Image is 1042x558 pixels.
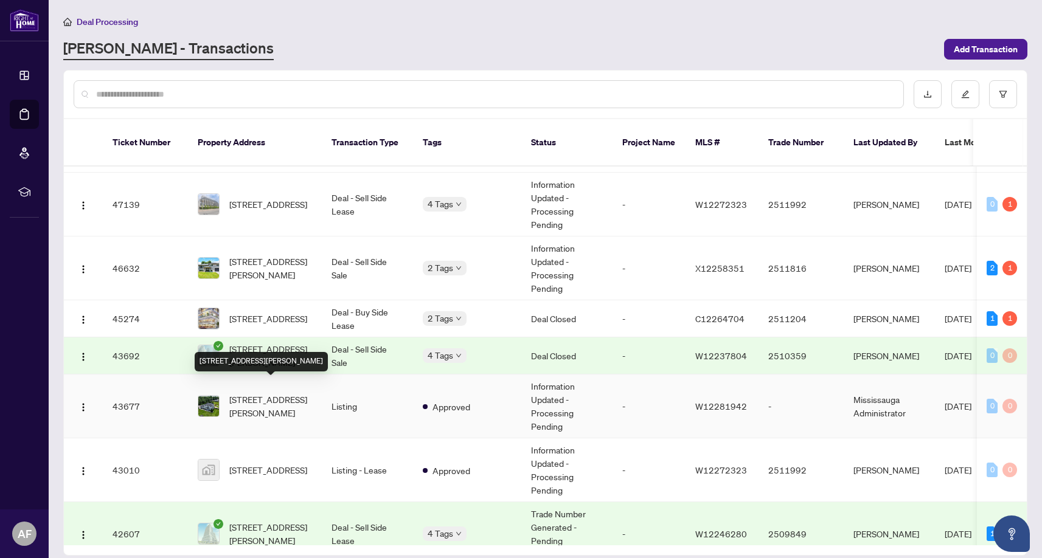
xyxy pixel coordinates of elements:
[456,531,462,537] span: down
[428,526,453,540] span: 4 Tags
[103,337,188,374] td: 43692
[78,402,88,412] img: Logo
[945,464,971,475] span: [DATE]
[229,393,312,419] span: [STREET_ADDRESS][PERSON_NAME]
[78,315,88,325] img: Logo
[103,119,188,167] th: Ticket Number
[695,528,747,539] span: W12246280
[613,236,686,300] td: -
[188,119,322,167] th: Property Address
[999,90,1007,98] span: filter
[428,261,453,275] span: 2 Tags
[322,300,413,337] td: Deal - Buy Side Lease
[945,401,971,412] span: [DATE]
[74,524,93,543] button: Logo
[198,258,219,278] img: thumbnail-img
[103,438,188,502] td: 43010
[1002,463,1017,477] div: 0
[214,519,223,529] span: check-circle
[945,199,971,210] span: [DATE]
[844,236,935,300] td: [PERSON_NAME]
[945,136,1019,149] span: Last Modified Date
[18,525,32,542] span: AF
[1002,399,1017,413] div: 0
[229,463,307,477] span: [STREET_ADDRESS]
[74,195,93,214] button: Logo
[945,313,971,324] span: [DATE]
[945,263,971,274] span: [DATE]
[987,261,998,275] div: 2
[987,526,998,541] div: 1
[74,258,93,278] button: Logo
[914,80,942,108] button: download
[521,119,613,167] th: Status
[1002,197,1017,212] div: 1
[456,201,462,207] span: down
[229,255,312,281] span: [STREET_ADDRESS][PERSON_NAME]
[759,300,844,337] td: 2511204
[10,9,39,32] img: logo
[1002,311,1017,326] div: 1
[74,460,93,480] button: Logo
[1002,261,1017,275] div: 1
[322,119,413,167] th: Transaction Type
[987,197,998,212] div: 0
[759,438,844,502] td: 2511992
[1002,348,1017,363] div: 0
[63,38,274,60] a: [PERSON_NAME] - Transactions
[759,337,844,374] td: 2510359
[844,173,935,236] td: [PERSON_NAME]
[993,515,1030,552] button: Open asap
[103,300,188,337] td: 45274
[987,348,998,363] div: 0
[198,523,219,544] img: thumbnail-img
[944,39,1027,60] button: Add Transaction
[63,18,72,26] span: home
[195,352,328,371] div: [STREET_ADDRESS][PERSON_NAME]
[432,400,470,413] span: Approved
[613,374,686,438] td: -
[759,119,844,167] th: Trade Number
[521,173,613,236] td: Information Updated - Processing Pending
[229,312,307,325] span: [STREET_ADDRESS]
[844,119,935,167] th: Last Updated By
[613,337,686,374] td: -
[759,374,844,438] td: -
[198,460,219,480] img: thumbnail-img
[322,438,413,502] td: Listing - Lease
[198,194,219,215] img: thumbnail-img
[74,309,93,328] button: Logo
[945,528,971,539] span: [DATE]
[951,80,979,108] button: edit
[613,173,686,236] td: -
[432,464,470,477] span: Approved
[961,90,970,98] span: edit
[198,345,219,366] img: thumbnail-img
[229,342,312,369] span: [STREET_ADDRESS][PERSON_NAME]
[844,300,935,337] td: [PERSON_NAME]
[759,173,844,236] td: 2511992
[695,401,747,412] span: W12281942
[954,40,1018,59] span: Add Transaction
[456,265,462,271] span: down
[695,464,747,475] span: W12272323
[428,197,453,211] span: 4 Tags
[759,236,844,300] td: 2511816
[695,199,747,210] span: W12272323
[78,352,88,362] img: Logo
[103,173,188,236] td: 47139
[945,350,971,361] span: [DATE]
[695,263,745,274] span: X12258351
[521,300,613,337] td: Deal Closed
[78,264,88,274] img: Logo
[74,346,93,365] button: Logo
[229,520,312,547] span: [STREET_ADDRESS][PERSON_NAME]
[198,396,219,416] img: thumbnail-img
[686,119,759,167] th: MLS #
[322,236,413,300] td: Deal - Sell Side Sale
[989,80,1017,108] button: filter
[78,466,88,476] img: Logo
[923,90,932,98] span: download
[695,350,747,361] span: W12237804
[521,236,613,300] td: Information Updated - Processing Pending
